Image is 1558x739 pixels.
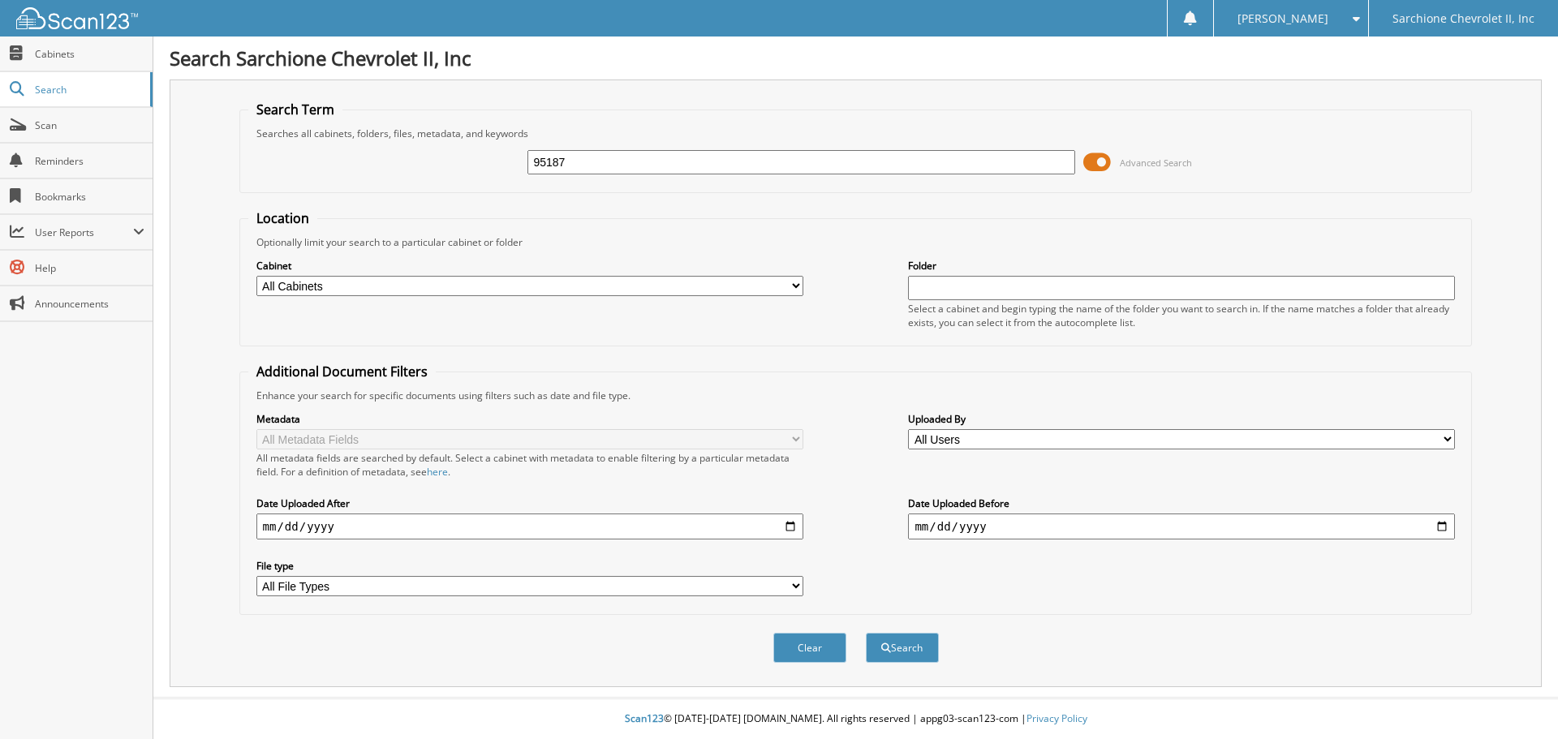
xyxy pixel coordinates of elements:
div: © [DATE]-[DATE] [DOMAIN_NAME]. All rights reserved | appg03-scan123-com | [153,699,1558,739]
legend: Location [248,209,317,227]
span: Announcements [35,297,144,311]
div: All metadata fields are searched by default. Select a cabinet with metadata to enable filtering b... [256,451,803,479]
h1: Search Sarchione Chevrolet II, Inc [170,45,1542,71]
span: Cabinets [35,47,144,61]
span: User Reports [35,226,133,239]
a: Privacy Policy [1026,711,1087,725]
label: Cabinet [256,259,803,273]
div: Select a cabinet and begin typing the name of the folder you want to search in. If the name match... [908,302,1455,329]
input: start [256,513,803,539]
legend: Search Term [248,101,342,118]
span: [PERSON_NAME] [1237,14,1328,24]
label: File type [256,559,803,573]
legend: Additional Document Filters [248,363,436,380]
span: Scan [35,118,144,132]
iframe: Chat Widget [1477,661,1558,739]
span: Bookmarks [35,190,144,204]
button: Search [866,633,939,663]
span: Help [35,261,144,275]
input: end [908,513,1455,539]
a: here [427,465,448,479]
label: Date Uploaded After [256,496,803,510]
label: Date Uploaded Before [908,496,1455,510]
label: Metadata [256,412,803,426]
div: Searches all cabinets, folders, files, metadata, and keywords [248,127,1464,140]
span: Sarchione Chevrolet II, Inc [1392,14,1534,24]
span: Scan123 [625,711,664,725]
label: Uploaded By [908,412,1455,426]
span: Advanced Search [1120,157,1192,169]
button: Clear [773,633,846,663]
span: Search [35,83,142,97]
div: Optionally limit your search to a particular cabinet or folder [248,235,1464,249]
div: Enhance your search for specific documents using filters such as date and file type. [248,389,1464,402]
img: scan123-logo-white.svg [16,7,138,29]
label: Folder [908,259,1455,273]
span: Reminders [35,154,144,168]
